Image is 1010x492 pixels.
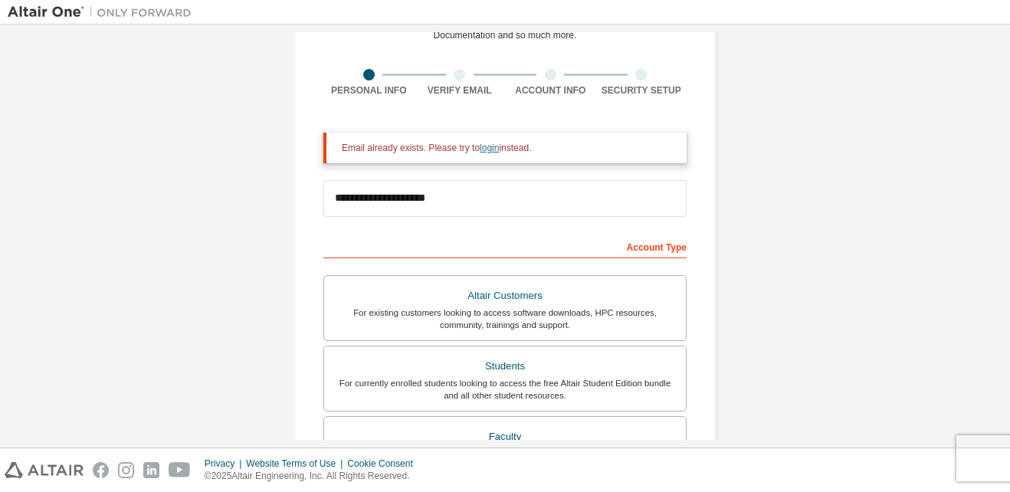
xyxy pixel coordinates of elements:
div: Email already exists. Please try to instead. [342,142,674,154]
div: Altair Customers [333,285,677,307]
div: Security Setup [596,84,687,97]
div: Verify Email [415,84,506,97]
img: youtube.svg [169,462,191,478]
img: altair_logo.svg [5,462,84,478]
div: Privacy [205,458,246,470]
div: Cookie Consent [347,458,421,470]
div: Personal Info [323,84,415,97]
div: For existing customers looking to access software downloads, HPC resources, community, trainings ... [333,307,677,331]
div: Students [333,356,677,377]
img: Altair One [8,5,199,20]
img: instagram.svg [118,462,134,478]
div: Account Info [505,84,596,97]
a: login [480,143,499,153]
div: Website Terms of Use [246,458,347,470]
img: linkedin.svg [143,462,159,478]
div: For currently enrolled students looking to access the free Altair Student Edition bundle and all ... [333,377,677,402]
div: Faculty [333,426,677,448]
div: Account Type [323,234,687,258]
img: facebook.svg [93,462,109,478]
p: © 2025 Altair Engineering, Inc. All Rights Reserved. [205,470,422,483]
